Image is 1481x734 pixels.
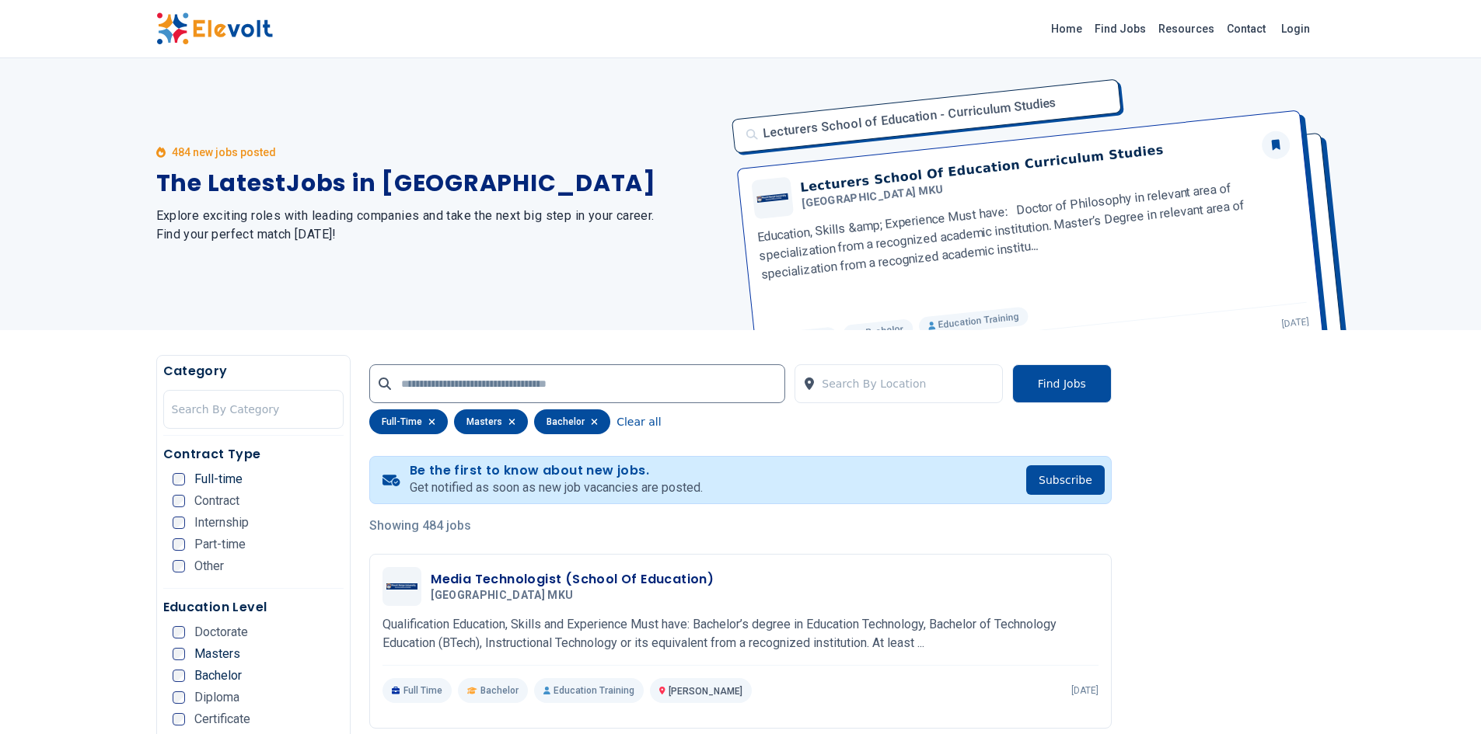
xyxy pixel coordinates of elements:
a: Resources [1152,16,1221,41]
input: Doctorate [173,626,185,638]
button: Clear all [617,409,661,434]
input: Part-time [173,538,185,551]
h1: The Latest Jobs in [GEOGRAPHIC_DATA] [156,169,722,197]
span: Part-time [194,538,246,551]
img: Mount Kenya University MKU [386,583,417,590]
div: bachelor [534,409,610,434]
div: full-time [369,409,448,434]
input: Bachelor [173,670,185,682]
h3: Media Technologist (School Of Education) [431,570,714,589]
a: Mount Kenya University MKUMedia Technologist (School Of Education)[GEOGRAPHIC_DATA] MKUQualificat... [382,567,1099,703]
p: Full Time [382,678,452,703]
h2: Explore exciting roles with leading companies and take the next big step in your career. Find you... [156,207,722,244]
span: Full-time [194,473,243,485]
h5: Education Level [163,598,344,617]
img: Elevolt [156,12,273,45]
input: Internship [173,517,185,529]
p: Showing 484 jobs [369,517,1112,535]
span: Certificate [194,713,250,725]
div: masters [454,409,528,434]
span: Contract [194,495,239,507]
input: Masters [173,648,185,660]
a: Find Jobs [1088,16,1152,41]
h5: Category [163,362,344,381]
input: Full-time [173,473,185,485]
span: [GEOGRAPHIC_DATA] MKU [431,589,573,603]
span: Bachelor [480,684,519,697]
p: [DATE] [1071,684,1099,697]
p: Qualification Education, Skills and Experience Must have: Bachelor’s degree in Education Technolo... [382,615,1099,652]
span: Masters [194,648,240,660]
span: Internship [194,517,249,529]
span: [PERSON_NAME] [669,686,742,697]
p: Education Training [534,678,644,703]
h5: Contract Type [163,445,344,464]
span: Doctorate [194,626,248,638]
h4: Be the first to know about new jobs. [410,463,703,478]
span: Other [194,560,224,572]
input: Diploma [173,691,185,704]
button: Subscribe [1026,465,1105,495]
a: Contact [1221,16,1272,41]
input: Contract [173,495,185,507]
p: Get notified as soon as new job vacancies are posted. [410,478,703,497]
span: Bachelor [194,670,242,682]
span: Diploma [194,691,239,704]
button: Find Jobs [1012,364,1112,403]
input: Other [173,560,185,572]
iframe: Chat Widget [1403,659,1481,734]
a: Login [1272,13,1319,44]
a: Home [1045,16,1088,41]
input: Certificate [173,713,185,725]
p: 484 new jobs posted [172,144,276,160]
